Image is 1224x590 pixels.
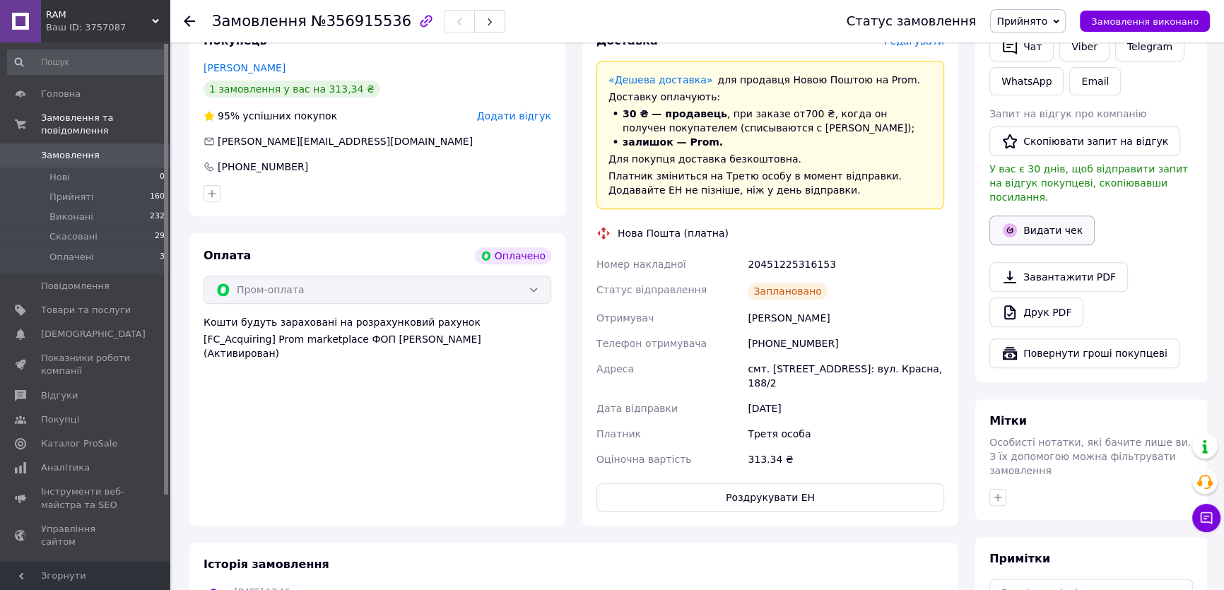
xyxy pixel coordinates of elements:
span: Особисті нотатки, які бачите лише ви. З їх допомогою можна фільтрувати замовлення [989,437,1191,476]
span: RAM [46,8,152,21]
div: [PHONE_NUMBER] [745,331,947,356]
input: Пошук [7,49,166,75]
a: «Дешева доставка» [608,74,712,85]
span: 95% [218,110,240,122]
span: Гаманець компанії [41,560,131,585]
div: смт. [STREET_ADDRESS]: вул. Красна, 188/2 [745,356,947,396]
div: Статус замовлення [847,14,977,28]
span: Аналітика [41,461,90,474]
a: Viber [1059,32,1109,61]
a: WhatsApp [989,67,1064,95]
span: [DEMOGRAPHIC_DATA] [41,328,146,341]
span: Додати відгук [477,110,551,122]
span: Замовлення виконано [1091,16,1199,27]
span: залишок — Prom. [623,136,723,148]
a: Друк PDF [989,297,1083,327]
div: 1 замовлення у вас на 313,34 ₴ [204,81,380,98]
span: Каталог ProSale [41,437,117,450]
div: Оплачено [475,247,551,264]
span: Телефон отримувача [596,338,707,349]
span: Історія замовлення [204,557,329,571]
div: Повернутися назад [184,14,195,28]
button: Чат з покупцем [1192,504,1220,532]
span: Оплачені [49,251,94,264]
div: 20451225316153 [745,252,947,277]
a: [PERSON_NAME] [204,62,286,73]
button: Повернути гроші покупцеві [989,338,1179,368]
span: Оціночна вартість [596,454,691,465]
span: 160 [150,191,165,203]
span: 29 [155,230,165,243]
span: Отримувач [596,312,654,324]
div: Для покупця доставка безкоштовна. [608,152,932,166]
span: Статус відправлення [596,284,707,295]
div: Нова Пошта (платна) [614,226,732,240]
span: Відгуки [41,389,78,402]
span: Показники роботи компанії [41,352,131,377]
span: 0 [160,171,165,184]
span: Дата відправки [596,403,678,414]
div: Доставку оплачують: [608,90,932,104]
div: 313.34 ₴ [745,447,947,472]
span: Покупці [41,413,79,426]
div: Кошти будуть зараховані на розрахунковий рахунок [204,315,551,360]
span: Мітки [989,414,1027,427]
span: №356915536 [311,13,411,30]
span: Головна [41,88,81,100]
a: Завантажити PDF [989,262,1128,292]
span: У вас є 30 днів, щоб відправити запит на відгук покупцеві, скопіювавши посилання. [989,163,1188,203]
span: Замовлення [41,149,100,162]
button: Роздрукувати ЕН [596,483,944,512]
div: для продавця Новою Поштою на Prom. [608,73,932,87]
span: 3 [160,251,165,264]
span: Оплата [204,249,251,262]
span: Повідомлення [41,280,110,293]
span: Прийнято [996,16,1047,27]
span: Запит на відгук про компанію [989,108,1146,119]
span: Нові [49,171,70,184]
span: Номер накладної [596,259,686,270]
span: 30 ₴ — продавець [623,108,727,119]
span: Управління сайтом [41,523,131,548]
div: [FC_Acquiring] Prom marketplace ФОП [PERSON_NAME] (Активирован) [204,332,551,360]
button: Замовлення виконано [1080,11,1210,32]
div: [PHONE_NUMBER] [216,160,310,174]
button: Скопіювати запит на відгук [989,126,1180,156]
span: Платник [596,428,641,439]
div: Платник зміниться на Третю особу в момент відправки. Додавайте ЕН не пізніше, ніж у день відправки. [608,169,932,197]
span: Примітки [989,552,1050,565]
button: Чат [989,32,1054,61]
span: 232 [150,211,165,223]
span: Виконані [49,211,93,223]
div: [DATE] [745,396,947,421]
div: успішних покупок [204,109,337,123]
div: Третя особа [745,421,947,447]
span: Замовлення [212,13,307,30]
li: , при заказе от 700 ₴ , когда он получен покупателем (списываются с [PERSON_NAME]); [608,107,932,135]
span: Товари та послуги [41,304,131,317]
button: Видати чек [989,216,1095,245]
div: Ваш ID: 3757087 [46,21,170,34]
span: [PERSON_NAME][EMAIL_ADDRESS][DOMAIN_NAME] [218,136,473,147]
button: Email [1069,67,1121,95]
span: Скасовані [49,230,98,243]
span: Адреса [596,363,634,374]
span: Прийняті [49,191,93,203]
div: [PERSON_NAME] [745,305,947,331]
span: Замовлення та повідомлення [41,112,170,137]
div: Заплановано [748,283,828,300]
a: Telegram [1115,32,1184,61]
span: Інструменти веб-майстра та SEO [41,485,131,511]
